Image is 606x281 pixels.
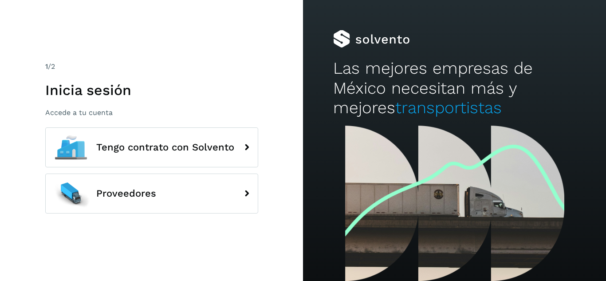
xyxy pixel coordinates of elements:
[45,174,258,214] button: Proveedores
[45,61,258,72] div: /2
[45,127,258,167] button: Tengo contrato con Solvento
[96,188,156,199] span: Proveedores
[45,108,258,117] p: Accede a tu cuenta
[45,82,258,99] h1: Inicia sesión
[96,142,234,153] span: Tengo contrato con Solvento
[333,59,575,118] h2: Las mejores empresas de México necesitan más y mejores
[45,62,48,71] span: 1
[395,98,502,117] span: transportistas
